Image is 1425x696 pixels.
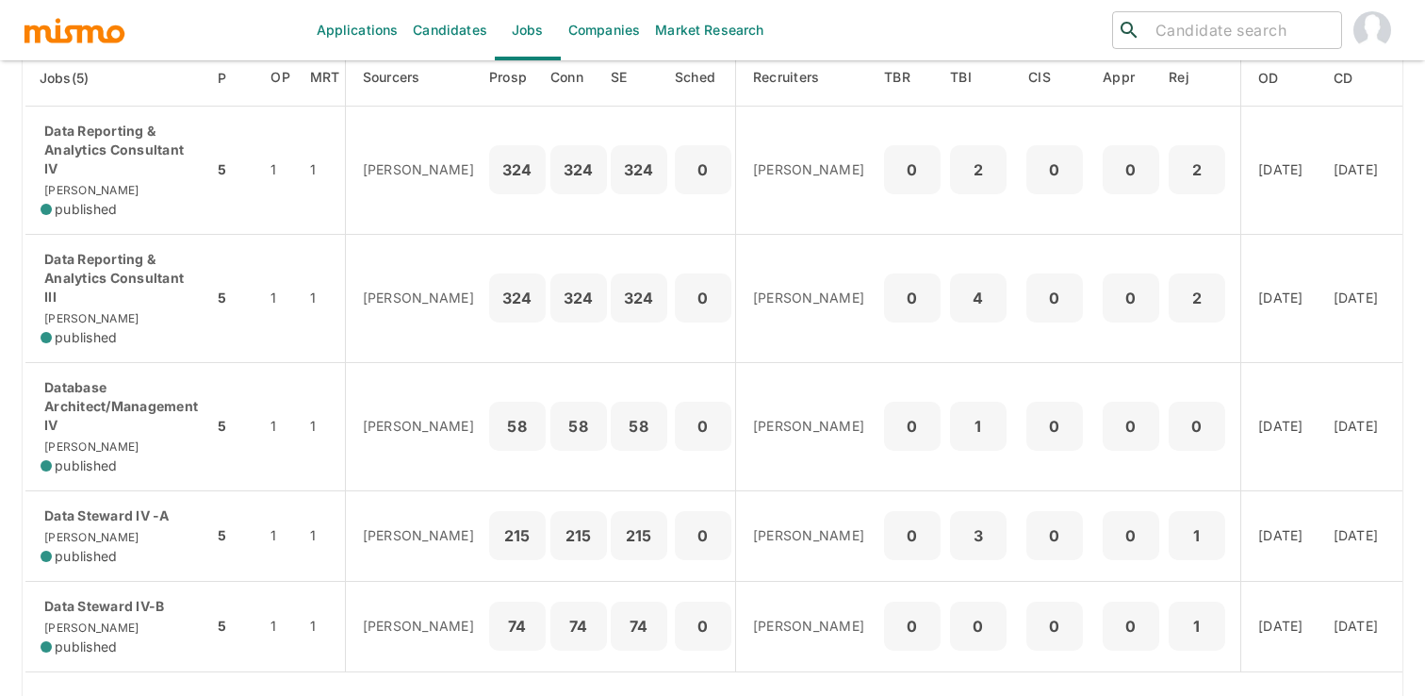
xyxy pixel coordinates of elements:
[607,49,671,107] th: Sent Emails
[1011,49,1098,107] th: Client Interview Scheduled
[1176,613,1218,639] p: 1
[489,49,550,107] th: Prospects
[550,49,607,107] th: Connections
[41,506,198,525] p: Data Steward IV -A
[41,439,139,454] span: [PERSON_NAME]
[1241,490,1319,581] td: [DATE]
[55,547,117,566] span: published
[497,522,538,549] p: 215
[1176,157,1218,183] p: 2
[497,613,538,639] p: 74
[1319,49,1394,107] th: Created At
[41,311,139,325] span: [PERSON_NAME]
[1034,157,1075,183] p: 0
[1334,67,1378,90] span: CD
[1319,234,1394,362] td: [DATE]
[892,285,933,311] p: 0
[892,613,933,639] p: 0
[682,613,724,639] p: 0
[618,157,660,183] p: 324
[1241,107,1319,235] td: [DATE]
[1353,11,1391,49] img: Gabriel Hernandez
[682,413,724,439] p: 0
[1098,49,1164,107] th: Approved
[945,49,1011,107] th: To Be Interviewed
[363,526,474,545] p: [PERSON_NAME]
[558,157,599,183] p: 324
[1319,581,1394,671] td: [DATE]
[213,234,255,362] td: 5
[753,289,864,307] p: [PERSON_NAME]
[497,285,538,311] p: 324
[305,362,345,490] td: 1
[1034,522,1075,549] p: 0
[958,413,999,439] p: 1
[41,621,139,635] span: [PERSON_NAME]
[55,638,117,656] span: published
[558,285,599,311] p: 324
[682,285,724,311] p: 0
[1164,49,1241,107] th: Rejected
[958,157,999,183] p: 2
[892,522,933,549] p: 0
[735,49,879,107] th: Recruiters
[1110,157,1152,183] p: 0
[255,362,305,490] td: 1
[218,67,251,90] span: P
[213,581,255,671] td: 5
[753,417,864,436] p: [PERSON_NAME]
[41,597,198,616] p: Data Steward IV-B
[213,490,255,581] td: 5
[1241,49,1319,107] th: Onboarding Date
[1258,67,1303,90] span: OD
[682,522,724,549] p: 0
[558,522,599,549] p: 215
[55,328,117,347] span: published
[255,234,305,362] td: 1
[958,285,999,311] p: 4
[1241,362,1319,490] td: [DATE]
[1110,285,1152,311] p: 0
[55,456,117,475] span: published
[958,522,999,549] p: 3
[892,157,933,183] p: 0
[41,378,198,435] p: Database Architect/Management IV
[305,234,345,362] td: 1
[255,490,305,581] td: 1
[1241,234,1319,362] td: [DATE]
[1176,285,1218,311] p: 2
[558,613,599,639] p: 74
[879,49,945,107] th: To Be Reviewed
[363,417,474,436] p: [PERSON_NAME]
[255,581,305,671] td: 1
[1110,413,1152,439] p: 0
[558,413,599,439] p: 58
[305,581,345,671] td: 1
[363,289,474,307] p: [PERSON_NAME]
[618,613,660,639] p: 74
[1319,107,1394,235] td: [DATE]
[255,49,305,107] th: Open Positions
[1034,413,1075,439] p: 0
[305,490,345,581] td: 1
[1241,581,1319,671] td: [DATE]
[41,183,139,197] span: [PERSON_NAME]
[682,157,724,183] p: 0
[1034,285,1075,311] p: 0
[1176,413,1218,439] p: 0
[1319,490,1394,581] td: [DATE]
[23,16,126,44] img: logo
[618,413,660,439] p: 58
[55,200,117,219] span: published
[213,107,255,235] td: 5
[40,67,114,90] span: Jobs(5)
[305,107,345,235] td: 1
[41,250,198,307] p: Data Reporting & Analytics Consultant III
[1176,522,1218,549] p: 1
[41,530,139,544] span: [PERSON_NAME]
[1148,17,1334,43] input: Candidate search
[618,522,660,549] p: 215
[1319,362,1394,490] td: [DATE]
[892,413,933,439] p: 0
[753,160,864,179] p: [PERSON_NAME]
